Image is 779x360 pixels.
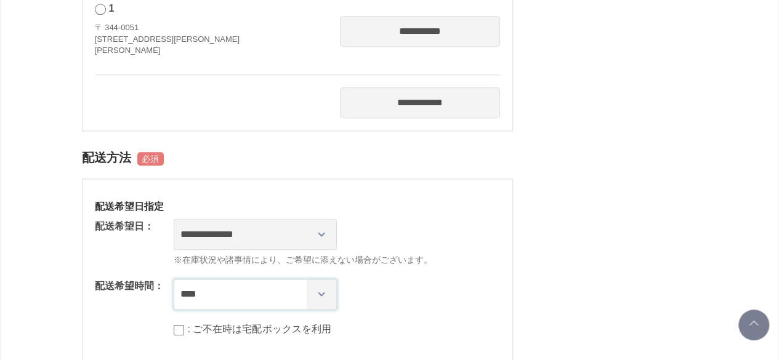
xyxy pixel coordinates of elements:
h3: 配送希望日指定 [95,200,500,213]
span: ※在庫状況や諸事情により、ご希望に添えない場合がございます。 [174,254,500,266]
span: 1 [109,3,115,14]
dt: 配送希望日： [95,219,154,234]
label: : ご不在時は宅配ボックスを利用 [188,324,331,334]
address: 〒 344-0051 [STREET_ADDRESS][PERSON_NAME] [PERSON_NAME] [95,22,240,56]
dt: 配送希望時間： [95,279,164,294]
h2: 配送方法 [82,143,513,172]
